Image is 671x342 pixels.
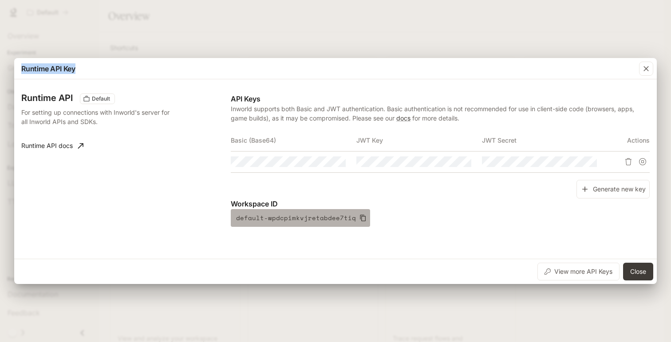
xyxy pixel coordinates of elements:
[482,130,608,151] th: JWT Secret
[21,93,73,102] h3: Runtime API
[21,63,75,74] p: Runtime API Key
[623,263,653,280] button: Close
[396,114,410,122] a: docs
[231,104,650,123] p: Inworld supports both Basic and JWT authentication. Basic authentication is not recommended for u...
[608,130,650,151] th: Actions
[537,263,620,280] button: View more API Keys
[231,93,650,104] p: API Keys
[231,209,370,227] button: default-wpdcpimkvjretabdee7tiq
[231,130,356,151] th: Basic (Base64)
[21,108,173,126] p: For setting up connections with Inworld's server for all Inworld APIs and SDKs.
[635,155,650,169] button: Suspend API key
[18,137,87,155] a: Runtime API docs
[356,130,482,151] th: JWT Key
[231,198,650,209] p: Workspace ID
[621,155,635,169] button: Delete API key
[576,180,650,199] button: Generate new key
[80,93,115,104] div: These keys will apply to your current workspace only
[88,95,114,103] span: Default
